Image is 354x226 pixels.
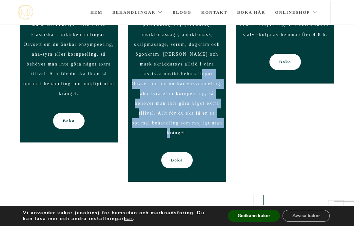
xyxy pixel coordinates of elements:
[283,210,330,222] button: Avvisa kakor
[18,5,33,20] a: mjstudio mjstudio mjstudio
[124,216,133,222] button: här
[275,1,317,24] a: Onlineshop
[172,1,191,24] a: Blogg
[112,1,163,24] a: Behandlingar
[237,1,265,24] a: Boka här
[90,1,103,24] a: Hem
[279,54,291,70] span: Boka
[23,210,216,222] p: Vi använder kakor (cookies) för hemsidan och marknadsföring. Du kan läsa mer och ändra inställnin...
[161,152,193,168] a: Boka
[53,113,85,129] a: Boka
[201,1,227,24] a: Kontakt
[269,54,301,70] a: Boka
[63,113,75,129] span: Boka
[228,210,280,222] button: Godkänn kakor
[171,152,183,168] span: Boka
[18,5,33,20] img: mjstudio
